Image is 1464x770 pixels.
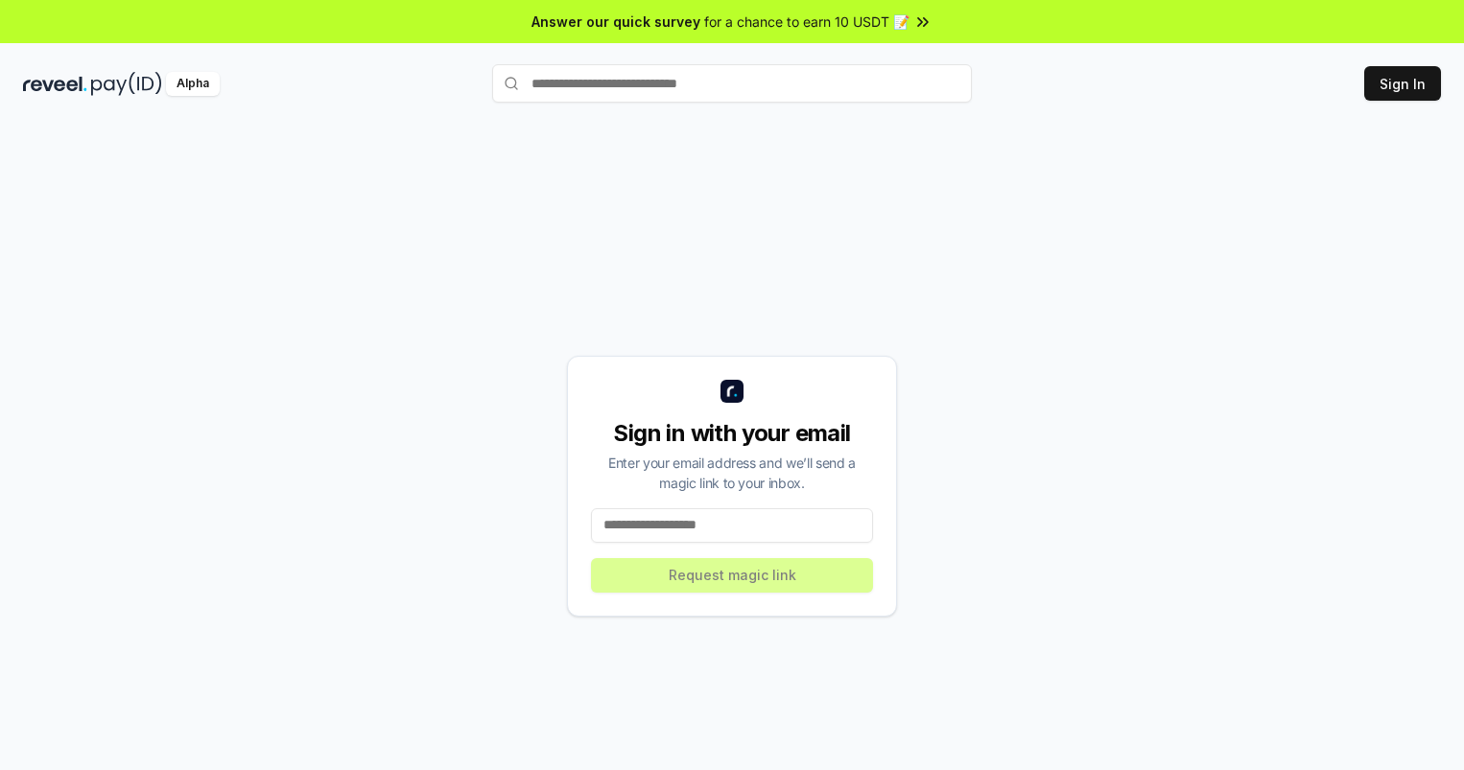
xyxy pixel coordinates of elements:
div: Alpha [166,72,220,96]
div: Enter your email address and we’ll send a magic link to your inbox. [591,453,873,493]
span: Answer our quick survey [531,12,700,32]
img: logo_small [720,380,744,403]
span: for a chance to earn 10 USDT 📝 [704,12,909,32]
button: Sign In [1364,66,1441,101]
img: reveel_dark [23,72,87,96]
div: Sign in with your email [591,418,873,449]
img: pay_id [91,72,162,96]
